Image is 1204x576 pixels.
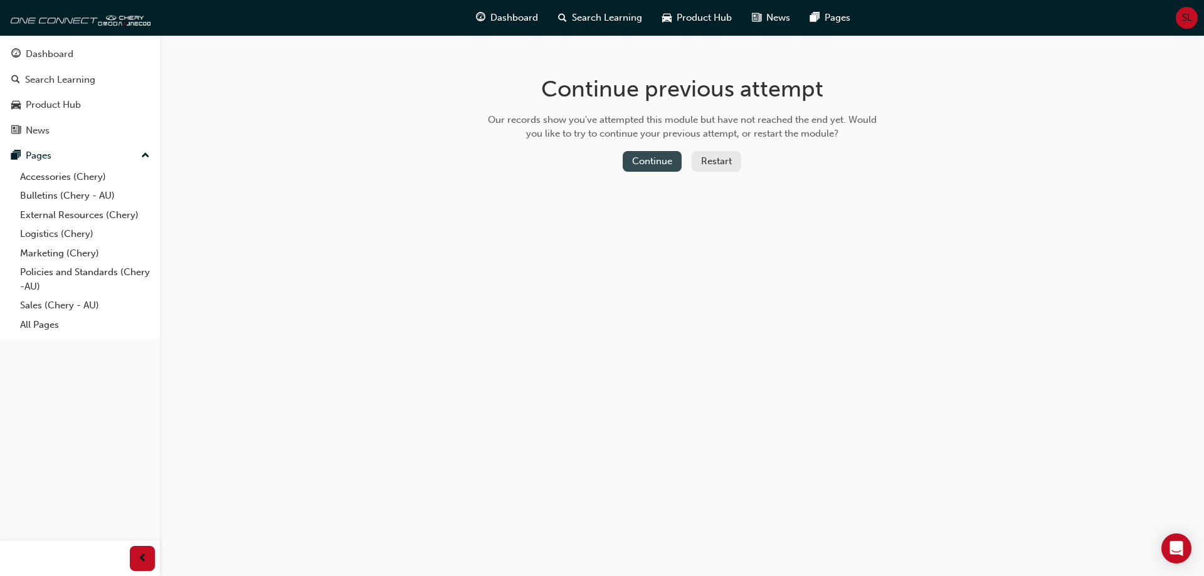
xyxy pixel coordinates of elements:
[15,244,155,263] a: Marketing (Chery)
[1161,533,1191,563] div: Open Intercom Messenger
[11,49,21,60] span: guage-icon
[677,11,732,25] span: Product Hub
[26,149,51,163] div: Pages
[1176,7,1198,29] button: SL
[810,10,820,26] span: pages-icon
[15,263,155,296] a: Policies and Standards (Chery -AU)
[572,11,642,25] span: Search Learning
[752,10,761,26] span: news-icon
[26,123,50,138] div: News
[11,125,21,137] span: news-icon
[138,551,147,567] span: prev-icon
[5,144,155,167] button: Pages
[5,68,155,92] a: Search Learning
[15,206,155,225] a: External Resources (Chery)
[5,43,155,66] a: Dashboard
[26,47,73,61] div: Dashboard
[15,296,155,315] a: Sales (Chery - AU)
[5,93,155,117] a: Product Hub
[11,100,21,111] span: car-icon
[11,75,20,86] span: search-icon
[1182,11,1192,25] span: SL
[5,40,155,144] button: DashboardSearch LearningProduct HubNews
[5,119,155,142] a: News
[15,186,155,206] a: Bulletins (Chery - AU)
[558,10,567,26] span: search-icon
[476,10,485,26] span: guage-icon
[490,11,538,25] span: Dashboard
[662,10,672,26] span: car-icon
[25,73,95,87] div: Search Learning
[26,98,81,112] div: Product Hub
[6,5,150,30] img: oneconnect
[141,148,150,164] span: up-icon
[766,11,790,25] span: News
[466,5,548,31] a: guage-iconDashboard
[15,167,155,187] a: Accessories (Chery)
[623,151,682,172] button: Continue
[15,315,155,335] a: All Pages
[483,75,881,103] h1: Continue previous attempt
[483,113,881,141] div: Our records show you've attempted this module but have not reached the end yet. Would you like to...
[692,151,741,172] button: Restart
[742,5,800,31] a: news-iconNews
[548,5,652,31] a: search-iconSearch Learning
[11,150,21,162] span: pages-icon
[825,11,850,25] span: Pages
[800,5,860,31] a: pages-iconPages
[652,5,742,31] a: car-iconProduct Hub
[15,224,155,244] a: Logistics (Chery)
